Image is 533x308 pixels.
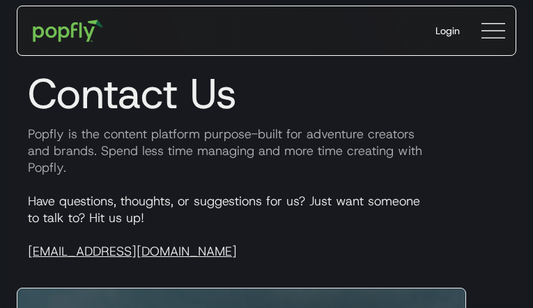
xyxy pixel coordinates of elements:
[435,24,460,38] div: Login
[17,126,516,176] p: Popfly is the content platform purpose-built for adventure creators and brands. Spend less time m...
[424,13,471,49] a: Login
[17,193,516,260] p: Have questions, thoughts, or suggestions for us? Just want someone to talk to? Hit us up!
[17,68,516,119] h1: Contact Us
[23,10,113,52] a: home
[28,243,237,260] a: [EMAIL_ADDRESS][DOMAIN_NAME]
